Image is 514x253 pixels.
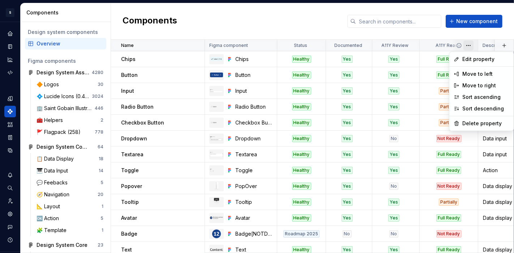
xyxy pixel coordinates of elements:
[462,105,509,112] div: Sort descending
[462,56,509,63] span: Edit property
[462,70,509,78] div: Move to left
[462,93,509,101] div: Sort ascending
[462,120,509,127] div: Delete property
[462,82,509,89] div: Move to right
